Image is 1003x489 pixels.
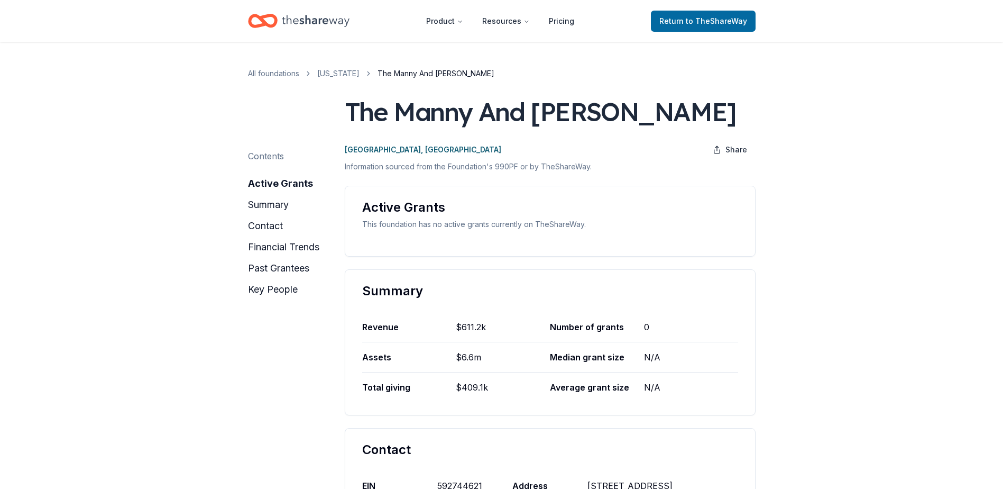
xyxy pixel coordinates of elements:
button: contact [248,218,283,234]
button: active grants [248,175,313,192]
div: The Manny And [PERSON_NAME] [345,97,736,126]
div: Revenue [362,312,456,342]
button: Product [418,11,472,32]
div: Active Grants [362,199,738,216]
div: $611.2k [456,312,550,342]
div: Assets [362,342,456,372]
div: Summary [362,283,738,300]
div: N/A [644,342,738,372]
div: This foundation has no active grants currently on TheShareWay. [362,218,738,231]
div: 0 [644,312,738,342]
span: to TheShareWay [686,16,747,25]
div: Average grant size [550,373,644,402]
button: Share [704,139,756,160]
p: Information sourced from the Foundation's 990PF or by TheShareWay. [345,160,756,173]
div: $6.6m [456,342,550,372]
button: summary [248,196,289,213]
nav: breadcrumb [248,67,756,80]
p: [GEOGRAPHIC_DATA], [GEOGRAPHIC_DATA] [345,143,501,156]
div: Total giving [362,373,456,402]
a: All foundations [248,67,299,80]
span: Return [659,15,747,28]
a: Home [248,8,349,33]
span: The Manny And [PERSON_NAME] [378,67,494,80]
div: Number of grants [550,312,644,342]
div: N/A [644,373,738,402]
a: [US_STATE] [317,67,360,80]
a: Pricing [540,11,583,32]
nav: Main [418,8,583,33]
div: Contents [248,150,284,162]
button: key people [248,281,298,298]
div: Contact [362,441,738,458]
span: Share [725,143,747,156]
button: Resources [474,11,538,32]
a: Returnto TheShareWay [651,11,756,32]
button: financial trends [248,239,319,256]
div: Median grant size [550,342,644,372]
div: $409.1k [456,373,550,402]
button: past grantees [248,260,309,277]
